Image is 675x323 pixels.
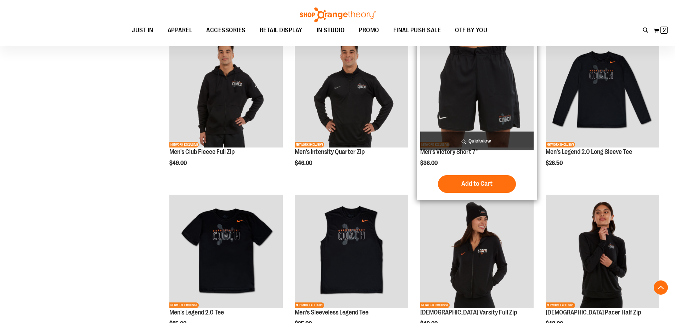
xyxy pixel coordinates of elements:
[448,22,494,39] a: OTF BY YOU
[253,22,310,39] a: RETAIL DISPLAY
[546,160,564,166] span: $26.50
[359,22,379,38] span: PROMO
[295,34,408,149] a: OTF Mens Coach FA23 Intensity Quarter Zip - Black primary imageNETWORK EXCLUSIVE
[295,302,324,308] span: NETWORK EXCLUSIVE
[291,30,412,184] div: product
[420,195,534,309] a: OTF Ladies Coach FA23 Varsity Full Zip - Black primary imageNETWORK EXCLUSIVE
[295,195,408,308] img: OTF Mens Coach FA23 Legend Sleeveless Tee - Black primary image
[542,30,663,184] div: product
[206,22,246,38] span: ACCESSORIES
[461,180,493,188] span: Add to Cart
[420,195,534,308] img: OTF Ladies Coach FA23 Varsity Full Zip - Black primary image
[310,22,352,38] a: IN STUDIO
[168,22,192,38] span: APPAREL
[438,175,516,193] button: Add to Cart
[420,34,534,149] a: OTF Mens Coach FA23 Victory Short - Black primary imageNETWORK EXCLUSIVE
[169,148,235,155] a: Men's Club Fleece Full Zip
[169,142,199,147] span: NETWORK EXCLUSIVE
[295,148,365,155] a: Men's Intensity Quarter Zip
[546,142,575,147] span: NETWORK EXCLUSIVE
[546,34,659,149] a: OTF Mens Coach FA23 Legend 2.0 LS Tee - Black primary imageNETWORK EXCLUSIVE
[295,195,408,309] a: OTF Mens Coach FA23 Legend Sleeveless Tee - Black primary imageNETWORK EXCLUSIVE
[199,22,253,39] a: ACCESSORIES
[420,132,534,150] a: Quickview
[169,309,224,316] a: Men's Legend 2.0 Tee
[546,34,659,147] img: OTF Mens Coach FA23 Legend 2.0 LS Tee - Black primary image
[169,302,199,308] span: NETWORK EXCLUSIVE
[546,148,632,155] a: Men's Legend 2.0 Long Sleeve Tee
[455,22,487,38] span: OTF BY YOU
[161,22,199,39] a: APPAREL
[295,309,369,316] a: Men's Sleeveless Legend Tee
[654,280,668,295] button: Back To Top
[169,34,283,147] img: OTF Mens Coach FA23 Club Fleece Full Zip - Black primary image
[260,22,303,38] span: RETAIL DISPLAY
[546,195,659,309] a: OTF Ladies Coach FA23 Pacer Half Zip - Black primary imageNETWORK EXCLUSIVE
[546,195,659,308] img: OTF Ladies Coach FA23 Pacer Half Zip - Black primary image
[317,22,345,38] span: IN STUDIO
[295,34,408,147] img: OTF Mens Coach FA23 Intensity Quarter Zip - Black primary image
[351,22,386,39] a: PROMO
[169,34,283,149] a: OTF Mens Coach FA23 Club Fleece Full Zip - Black primary imageNETWORK EXCLUSIVE
[420,34,534,147] img: OTF Mens Coach FA23 Victory Short - Black primary image
[420,302,450,308] span: NETWORK EXCLUSIVE
[132,22,153,38] span: JUST IN
[166,30,286,184] div: product
[420,160,439,166] span: $36.00
[295,160,313,166] span: $46.00
[169,160,188,166] span: $49.00
[125,22,161,39] a: JUST IN
[386,22,448,39] a: FINAL PUSH SALE
[546,302,575,308] span: NETWORK EXCLUSIVE
[420,148,478,155] a: Men's Victory Short 7"
[546,309,641,316] a: [DEMOGRAPHIC_DATA] Pacer Half Zip
[663,27,666,34] span: 2
[169,195,283,309] a: OTF Mens Coach FA23 Legend 2.0 SS Tee - Black primary imageNETWORK EXCLUSIVE
[169,195,283,308] img: OTF Mens Coach FA23 Legend 2.0 SS Tee - Black primary image
[420,309,517,316] a: [DEMOGRAPHIC_DATA] Varsity Full Zip
[417,30,537,200] div: product
[393,22,441,38] span: FINAL PUSH SALE
[295,142,324,147] span: NETWORK EXCLUSIVE
[299,7,377,22] img: Shop Orangetheory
